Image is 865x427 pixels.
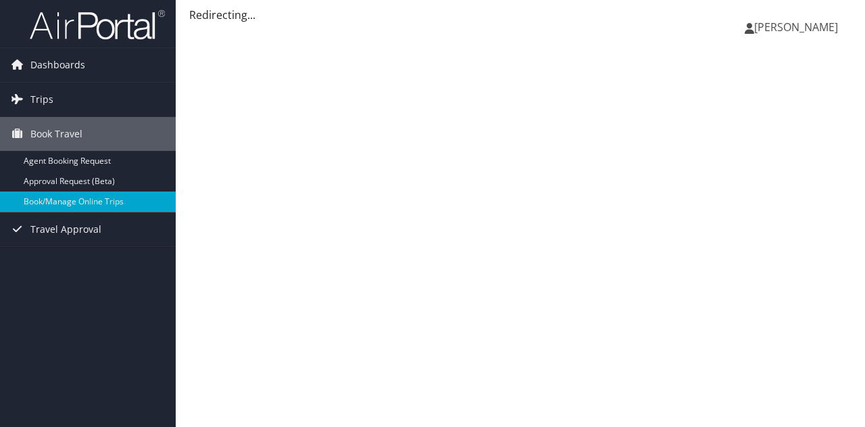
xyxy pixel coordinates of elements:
div: Redirecting... [189,7,851,23]
span: Dashboards [30,48,85,82]
span: Trips [30,83,53,116]
span: Book Travel [30,117,82,151]
a: [PERSON_NAME] [745,7,851,47]
img: airportal-logo.png [30,9,165,41]
span: [PERSON_NAME] [754,20,838,35]
span: Travel Approval [30,212,101,246]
